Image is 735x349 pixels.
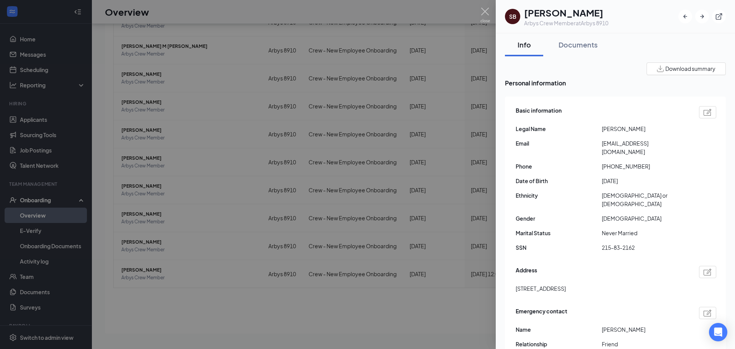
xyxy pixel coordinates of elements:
div: Arbys Crew Member at Arbys 8910 [524,19,608,27]
div: Info [513,40,536,49]
span: Never Married [602,229,688,237]
span: Personal information [505,78,726,88]
svg: ExternalLink [715,13,723,20]
span: [PHONE_NUMBER] [602,162,688,170]
span: Relationship [516,340,602,348]
span: [DEMOGRAPHIC_DATA] [602,214,688,223]
button: ExternalLink [712,10,726,23]
span: [EMAIL_ADDRESS][DOMAIN_NAME] [602,139,688,156]
span: [STREET_ADDRESS] [516,284,566,293]
span: Basic information [516,106,562,118]
span: Phone [516,162,602,170]
svg: ArrowRight [698,13,706,20]
span: Email [516,139,602,147]
span: Gender [516,214,602,223]
div: Open Intercom Messenger [709,323,727,341]
span: Date of Birth [516,177,602,185]
span: [DEMOGRAPHIC_DATA] or [DEMOGRAPHIC_DATA] [602,191,688,208]
span: SSN [516,243,602,252]
span: [DATE] [602,177,688,185]
h1: [PERSON_NAME] [524,6,608,19]
span: Name [516,325,602,334]
span: Ethnicity [516,191,602,200]
div: SB [509,13,516,20]
span: Marital Status [516,229,602,237]
button: ArrowLeftNew [678,10,692,23]
span: 215-83-2162 [602,243,688,252]
div: Documents [559,40,598,49]
span: Friend [602,340,688,348]
span: Address [516,266,537,278]
span: Download summary [665,65,715,73]
button: ArrowRight [695,10,709,23]
span: Legal Name [516,125,602,133]
span: [PERSON_NAME] [602,125,688,133]
span: Emergency contact [516,307,567,319]
button: Download summary [647,62,726,75]
svg: ArrowLeftNew [681,13,689,20]
span: [PERSON_NAME] [602,325,688,334]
